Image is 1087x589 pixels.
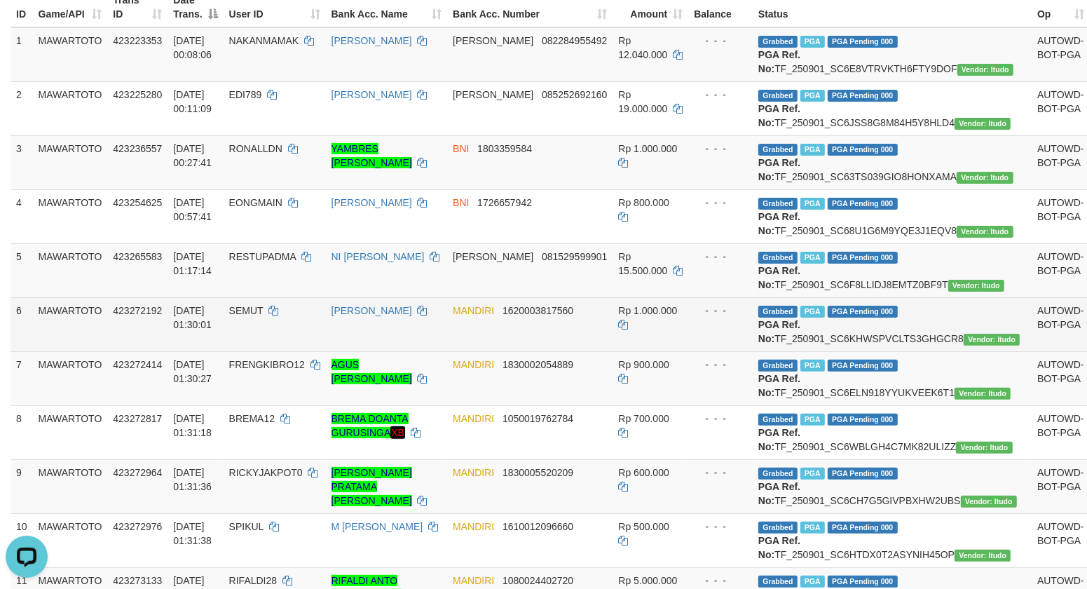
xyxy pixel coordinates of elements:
a: [PERSON_NAME] [331,89,412,100]
td: 8 [11,405,33,459]
span: Marked by axnkaisar [800,414,825,426]
span: BREMA12 [229,413,275,424]
span: MANDIRI [453,413,494,424]
span: Grabbed [758,306,798,318]
a: M [PERSON_NAME] [331,521,423,532]
span: Grabbed [758,468,798,480]
a: [PERSON_NAME] [331,305,412,316]
span: MANDIRI [453,305,494,316]
span: Vendor URL: https://secure6.1velocity.biz [955,550,1011,562]
span: Rp 1.000.000 [618,305,677,316]
div: - - - [694,520,747,534]
span: RESTUPADMA [229,251,296,262]
span: Marked by axnkaisar [800,468,825,480]
span: 423254625 [113,197,162,208]
td: 5 [11,243,33,297]
span: RIFALDI28 [229,575,277,586]
span: Vendor URL: https://secure6.1velocity.biz [964,334,1020,346]
td: TF_250901_SC6WBLGH4C7MK82ULIZZ [753,405,1032,459]
span: [DATE] 00:27:41 [173,143,212,168]
span: PGA Pending [828,198,898,210]
td: TF_250901_SC6F8LLIDJ8EMTZ0BF9T [753,243,1032,297]
div: - - - [694,88,747,102]
span: [DATE] 01:30:01 [173,305,212,330]
span: PGA Pending [828,306,898,318]
a: [PERSON_NAME] [331,197,412,208]
span: Marked by axnjistel [800,36,825,48]
td: MAWARTOTO [33,135,108,189]
div: - - - [694,412,747,426]
span: 423272192 [113,305,162,316]
div: - - - [694,34,747,48]
span: Rp 5.000.000 [618,575,677,586]
td: TF_250901_SC63TS039GIO8HONXAMA [753,135,1032,189]
span: RONALLDN [229,143,282,154]
span: Vendor URL: https://secure6.1velocity.biz [955,118,1011,130]
td: 4 [11,189,33,243]
a: NI [PERSON_NAME] [331,251,425,262]
span: [DATE] 01:17:14 [173,251,212,276]
em: XB [390,426,405,439]
span: Rp 500.000 [618,521,669,532]
span: PGA Pending [828,468,898,480]
span: PGA Pending [828,414,898,426]
td: MAWARTOTO [33,81,108,135]
span: Rp 900.000 [618,359,669,370]
span: Grabbed [758,414,798,426]
span: Copy 1830002054889 to clipboard [503,359,573,370]
span: Copy 1050019762784 to clipboard [503,413,573,424]
span: [DATE] 00:57:41 [173,197,212,222]
span: 423223353 [113,35,162,46]
span: Grabbed [758,522,798,534]
span: PGA Pending [828,576,898,588]
span: [DATE] 01:31:36 [173,467,212,492]
a: BREMA DOANTA GURUSINGAXB [331,413,409,438]
td: 6 [11,297,33,351]
span: PGA Pending [828,522,898,534]
span: Copy 081529599901 to clipboard [542,251,607,262]
td: MAWARTOTO [33,297,108,351]
b: PGA Ref. No: [758,265,800,290]
span: SEMUT [229,305,264,316]
td: 7 [11,351,33,405]
span: [PERSON_NAME] [453,89,533,100]
span: Marked by axnjistel [800,252,825,264]
span: Vendor URL: https://secure6.1velocity.biz [957,226,1013,238]
span: [PERSON_NAME] [453,35,533,46]
span: MANDIRI [453,467,494,478]
b: PGA Ref. No: [758,319,800,344]
span: 423272414 [113,359,162,370]
span: BNI [453,197,469,208]
span: Rp 19.000.000 [618,89,667,114]
span: EDI789 [229,89,262,100]
span: [DATE] 00:11:09 [173,89,212,114]
span: SPIKUL [229,521,264,532]
span: Grabbed [758,144,798,156]
span: Grabbed [758,576,798,588]
span: 423272964 [113,467,162,478]
td: MAWARTOTO [33,189,108,243]
span: EONGMAIN [229,197,282,208]
span: Marked by axnkaisar [800,522,825,534]
span: RICKYJAKPOT0 [229,467,303,478]
span: Vendor URL: https://secure6.1velocity.biz [961,496,1017,508]
span: Marked by axnjistel [800,90,825,102]
button: Open LiveChat chat widget [6,6,48,48]
td: 9 [11,459,33,513]
td: MAWARTOTO [33,27,108,82]
a: [PERSON_NAME] PRATAMA [PERSON_NAME] [331,467,412,506]
span: Marked by axnkaisar [800,360,825,372]
span: Rp 1.000.000 [618,143,677,154]
td: TF_250901_SC6ELN918YYUKVEEK6T1 [753,351,1032,405]
td: MAWARTOTO [33,405,108,459]
span: Marked by axnbram [800,198,825,210]
div: - - - [694,196,747,210]
span: Grabbed [758,252,798,264]
b: PGA Ref. No: [758,535,800,560]
span: Grabbed [758,198,798,210]
span: Vendor URL: https://secure6.1velocity.biz [948,280,1004,292]
span: Grabbed [758,360,798,372]
span: Copy 1620003817560 to clipboard [503,305,573,316]
td: MAWARTOTO [33,513,108,567]
span: Marked by axnbram [800,144,825,156]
